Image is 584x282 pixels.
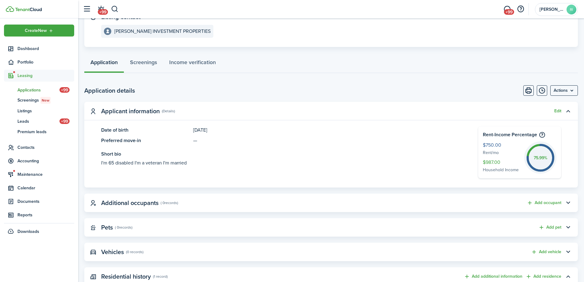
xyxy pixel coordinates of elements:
[101,126,190,134] panel-main-title: Date of birth
[25,29,47,33] span: Create New
[17,45,74,52] span: Dashboard
[161,200,178,206] panel-main-subtitle: ( 0 records )
[101,199,158,207] panel-main-title: Additional occupants
[4,43,74,55] a: Dashboard
[101,249,124,256] panel-main-title: Vehicles
[101,224,113,231] panel-main-title: Pets
[537,85,547,96] button: Timeline
[483,167,521,174] span: Household Income
[501,2,513,17] a: Messaging
[163,55,222,73] a: Income verification
[193,126,460,134] panel-main-description: [DATE]
[101,150,460,158] panel-main-title: Short bio
[4,126,74,137] a: Premium leads
[114,29,211,34] e-details-info-title: [PERSON_NAME] INVESTMENT PROPERTIES
[483,141,521,149] span: $750.00
[153,274,168,279] panel-main-subtitle: (1 record)
[540,7,564,12] span: RANDALL INVESTMENT PROPERTIES
[464,273,522,280] button: Add additional information
[17,118,59,125] span: Leads
[567,5,576,14] avatar-text: RI
[563,106,573,116] button: Toggle accordion
[563,247,573,257] button: Toggle accordion
[98,9,108,15] span: +99
[84,86,135,95] h2: Application details
[17,144,74,151] span: Contacts
[17,97,74,104] span: Screenings
[17,198,74,205] span: Documents
[563,222,573,233] button: Toggle accordion
[17,185,74,191] span: Calendar
[95,2,107,17] a: Notifications
[6,6,14,12] img: TenantCloud
[84,126,578,187] panel-main-body: Toggle accordion
[59,87,70,93] span: +99
[193,137,460,144] panel-main-description: —
[563,198,573,208] button: Toggle accordion
[17,228,39,235] span: Downloads
[101,273,151,280] panel-main-title: Residential history
[523,85,534,96] button: Print
[515,4,526,14] button: Open resource center
[483,149,521,156] span: Rent/mo
[4,85,74,95] a: Applications+99
[17,158,74,164] span: Accounting
[4,25,74,37] button: Open menu
[483,131,556,138] h4: Rent-Income Percentage
[17,171,74,178] span: Maintenance
[124,55,163,73] a: Screenings
[162,108,175,114] panel-main-subtitle: (Details)
[504,9,514,15] span: +99
[554,109,561,114] button: Edit
[4,116,74,126] a: Leads+99
[17,87,59,93] span: Applications
[17,59,74,65] span: Portfolio
[17,212,74,218] span: Reports
[550,85,578,96] menu-btn: Actions
[17,108,74,114] span: Listings
[527,199,561,207] button: Add occupant
[550,85,578,96] button: Open menu
[531,249,561,256] button: Add vehicle
[538,224,561,231] button: Add pet
[101,159,460,167] see-more: I'm 65 disabled I'm a veteran I'm married
[101,108,160,115] panel-main-title: Applicant information
[15,8,42,11] img: TenantCloud
[525,273,561,280] button: Add residence
[483,159,521,167] span: $987.00
[101,137,190,144] panel-main-title: Preferred move-in
[17,129,74,135] span: Premium leads
[4,106,74,116] a: Listings
[563,271,573,282] button: Toggle accordion
[4,209,74,221] a: Reports
[17,72,74,79] span: Leasing
[59,118,70,124] span: +99
[111,4,119,14] button: Search
[4,95,74,106] a: ScreeningsNew
[115,225,132,230] panel-main-subtitle: ( 0 records )
[42,98,49,103] span: New
[81,3,93,15] button: Open sidebar
[126,249,143,255] panel-main-subtitle: (0 records)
